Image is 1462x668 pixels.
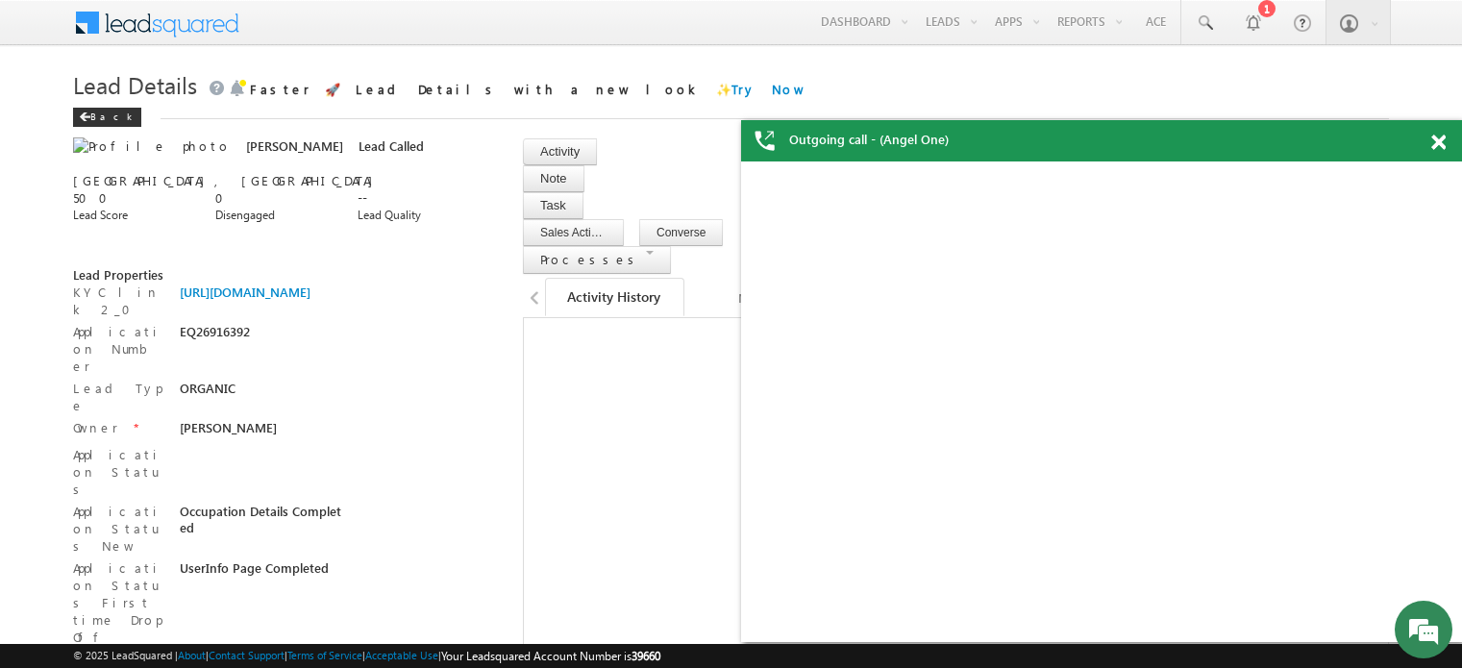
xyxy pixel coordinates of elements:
[523,246,671,274] button: Processes
[178,649,206,661] a: About
[287,649,362,661] a: Terms of Service
[180,323,347,350] div: EQ26916392
[523,165,583,192] button: Note
[73,69,197,100] span: Lead Details
[73,155,220,171] a: +xx-xxxxxxxx90
[540,251,641,267] span: Processes
[523,192,583,219] button: Task
[73,323,169,375] label: Application Number
[73,647,660,665] span: © 2025 LeadSquared | | | | |
[73,189,205,207] div: 500
[789,131,949,148] span: Outgoing call - (Angel One)
[73,266,163,283] span: Lead Properties
[73,559,169,646] label: Application Status First time Drop Off
[365,649,438,661] a: Acceptable Use
[560,286,667,308] div: Activity History
[358,207,489,224] div: Lead Quality
[359,137,424,154] span: Lead Called
[73,107,151,123] a: Back
[180,380,347,407] div: ORGANIC
[73,419,118,436] label: Owner
[73,207,205,224] div: Lead Score
[73,108,141,127] div: Back
[702,286,808,309] div: Notes
[441,649,660,663] span: Your Leadsquared Account Number is
[632,649,660,663] span: 39660
[215,207,347,224] div: Disengaged
[215,189,347,207] div: 0
[73,380,169,414] label: Lead Type
[73,446,169,498] label: Application Status
[686,278,826,318] a: Notes
[246,137,343,154] span: [PERSON_NAME]
[180,419,277,435] span: [PERSON_NAME]
[731,81,805,97] a: Try Now
[180,559,347,586] div: UserInfo Page Completed
[523,138,597,165] button: Activity
[639,219,723,246] button: Converse
[73,284,169,318] label: KYC link 2_0
[73,503,169,555] label: Application Status New
[250,81,805,97] span: Faster 🚀 Lead Details with a new look ✨
[523,219,624,246] button: Sales Activity
[209,649,285,661] a: Contact Support
[358,189,489,207] div: --
[180,503,347,535] div: Occupation Details Completed
[545,278,684,316] a: Activity History
[73,137,231,155] img: Profile photo
[73,172,383,188] span: [GEOGRAPHIC_DATA], [GEOGRAPHIC_DATA]
[180,284,310,300] a: [URL][DOMAIN_NAME]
